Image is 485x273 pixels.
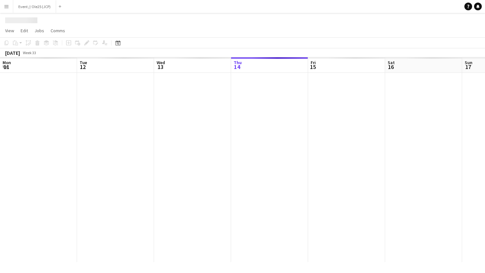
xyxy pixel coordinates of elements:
div: [DATE] [5,50,20,56]
span: 11 [2,63,11,71]
span: 15 [310,63,316,71]
span: 14 [233,63,242,71]
span: 17 [464,63,472,71]
a: Jobs [32,26,47,35]
span: Sat [388,60,395,65]
span: Wed [157,60,165,65]
span: 13 [156,63,165,71]
span: Comms [51,28,65,34]
span: Sun [465,60,472,65]
span: Mon [3,60,11,65]
button: Event // Ole25 (JCP) [13,0,56,13]
span: 12 [79,63,87,71]
span: Tue [80,60,87,65]
span: Jobs [34,28,44,34]
span: Edit [21,28,28,34]
a: View [3,26,17,35]
span: Thu [234,60,242,65]
span: View [5,28,14,34]
a: Edit [18,26,31,35]
span: 16 [387,63,395,71]
a: Comms [48,26,68,35]
span: Week 33 [21,50,37,55]
span: Fri [311,60,316,65]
